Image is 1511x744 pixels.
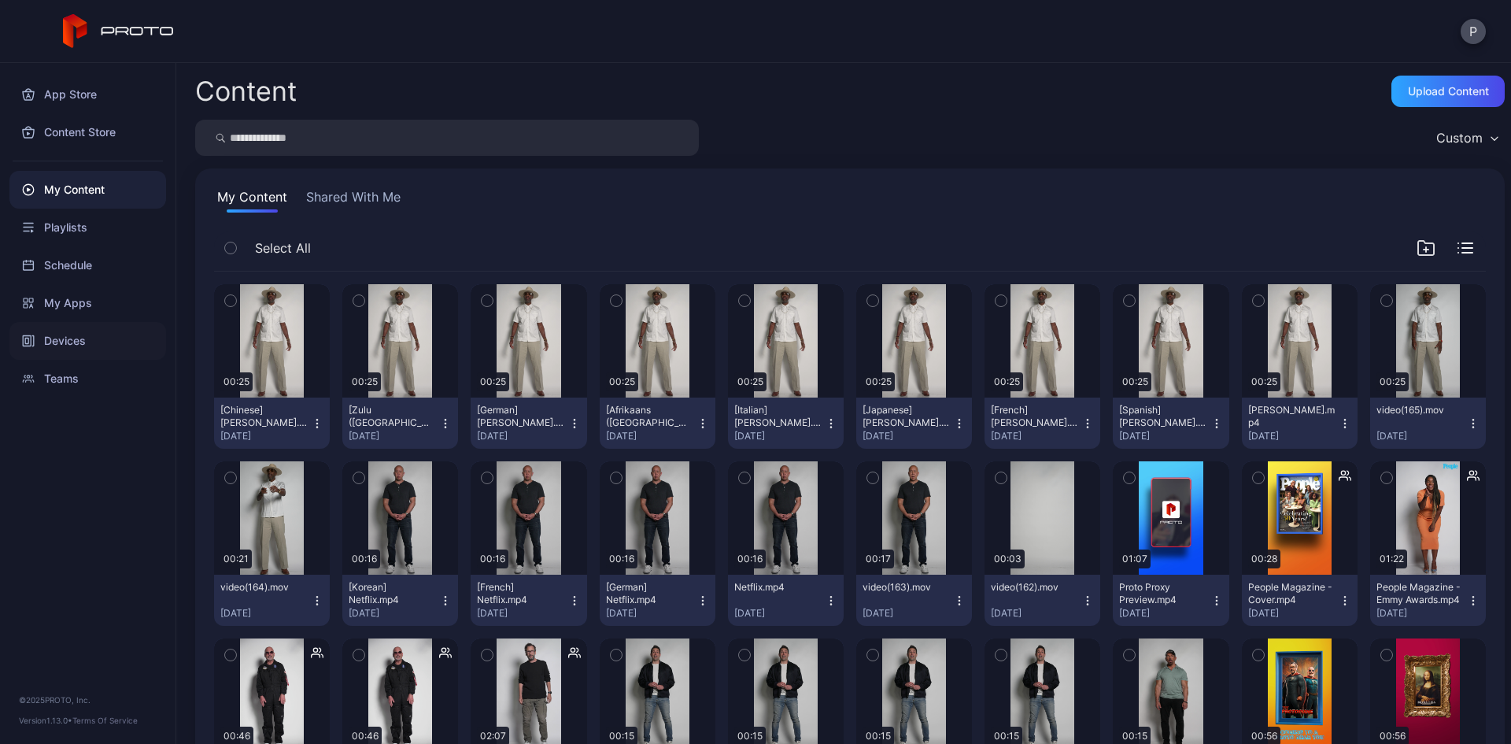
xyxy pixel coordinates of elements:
[342,398,458,449] button: [Zulu ([GEOGRAPHIC_DATA])] [PERSON_NAME].mp4[DATE]
[1119,607,1210,620] div: [DATE]
[1248,607,1339,620] div: [DATE]
[1376,430,1467,442] div: [DATE]
[349,607,439,620] div: [DATE]
[9,209,166,246] a: Playlists
[349,430,439,442] div: [DATE]
[1119,404,1206,429] div: [Spanish] JB Smoove.mp4
[991,430,1081,442] div: [DATE]
[1242,575,1358,626] button: People Magazine - Cover.mp4[DATE]
[342,575,458,626] button: [Korean] Netflix.mp4[DATE]
[19,694,157,706] div: © 2025 PROTO, Inc.
[1248,430,1339,442] div: [DATE]
[606,404,693,429] div: [Afrikaans (South Africa)] JB Smoove.mp4
[9,322,166,360] a: Devices
[349,581,435,606] div: [Korean] Netflix.mp4
[600,398,715,449] button: [Afrikaans ([GEOGRAPHIC_DATA])] [PERSON_NAME].mp4[DATE]
[606,607,696,620] div: [DATE]
[985,575,1100,626] button: video(162).mov[DATE]
[214,187,290,213] button: My Content
[220,607,311,620] div: [DATE]
[728,398,844,449] button: [Italian] [PERSON_NAME].mp4[DATE]
[471,398,586,449] button: [German] [PERSON_NAME].mp4[DATE]
[9,246,166,284] a: Schedule
[349,404,435,429] div: [Zulu (South Africa)] JB Smoove.mp4
[606,581,693,606] div: [German] Netflix.mp4
[1248,581,1335,606] div: People Magazine - Cover.mp4
[1248,404,1335,429] div: JB Smoove.mp4
[1370,575,1486,626] button: People Magazine - Emmy Awards.mp4[DATE]
[728,575,844,626] button: Netflix.mp4[DATE]
[220,430,311,442] div: [DATE]
[1461,19,1486,44] button: P
[991,404,1077,429] div: [French] JB Smoove.mp4
[863,581,949,594] div: video(163).mov
[1242,398,1358,449] button: [PERSON_NAME].mp4[DATE]
[856,575,972,626] button: video(163).mov[DATE]
[991,581,1077,594] div: video(162).mov
[1391,76,1505,107] button: Upload Content
[214,575,330,626] button: video(164).mov[DATE]
[477,607,567,620] div: [DATE]
[9,76,166,113] a: App Store
[72,716,138,725] a: Terms Of Service
[1113,398,1228,449] button: [Spanish] [PERSON_NAME].mp4[DATE]
[1119,581,1206,606] div: Proto Proxy Preview.mp4
[734,404,821,429] div: [Italian] JB Smoove.mp4
[1113,575,1228,626] button: Proto Proxy Preview.mp4[DATE]
[606,430,696,442] div: [DATE]
[1376,404,1463,416] div: video(165).mov
[600,575,715,626] button: [German] Netflix.mp4[DATE]
[1436,130,1483,146] div: Custom
[9,360,166,398] a: Teams
[1119,430,1210,442] div: [DATE]
[220,404,307,429] div: [Chinese] JB Smoove.mp4
[303,187,404,213] button: Shared With Me
[477,404,563,429] div: [German] JB Smoove.mp4
[9,284,166,322] a: My Apps
[195,78,297,105] div: Content
[863,607,953,620] div: [DATE]
[734,430,825,442] div: [DATE]
[1376,581,1463,606] div: People Magazine - Emmy Awards.mp4
[1428,120,1505,156] button: Custom
[477,430,567,442] div: [DATE]
[863,404,949,429] div: [Japanese] JB Smoove.mp4
[863,430,953,442] div: [DATE]
[985,398,1100,449] button: [French] [PERSON_NAME].mp4[DATE]
[255,239,311,257] span: Select All
[734,581,821,594] div: Netflix.mp4
[9,113,166,151] a: Content Store
[471,575,586,626] button: [French] Netflix.mp4[DATE]
[9,171,166,209] a: My Content
[991,607,1081,620] div: [DATE]
[1370,398,1486,449] button: video(165).mov[DATE]
[734,607,825,620] div: [DATE]
[1376,607,1467,620] div: [DATE]
[477,581,563,606] div: [French] Netflix.mp4
[214,398,330,449] button: [Chinese] [PERSON_NAME].mp4[DATE]
[19,716,72,725] span: Version 1.13.0 •
[220,581,307,594] div: video(164).mov
[856,398,972,449] button: [Japanese] [PERSON_NAME].mp4[DATE]
[1408,85,1489,98] div: Upload Content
